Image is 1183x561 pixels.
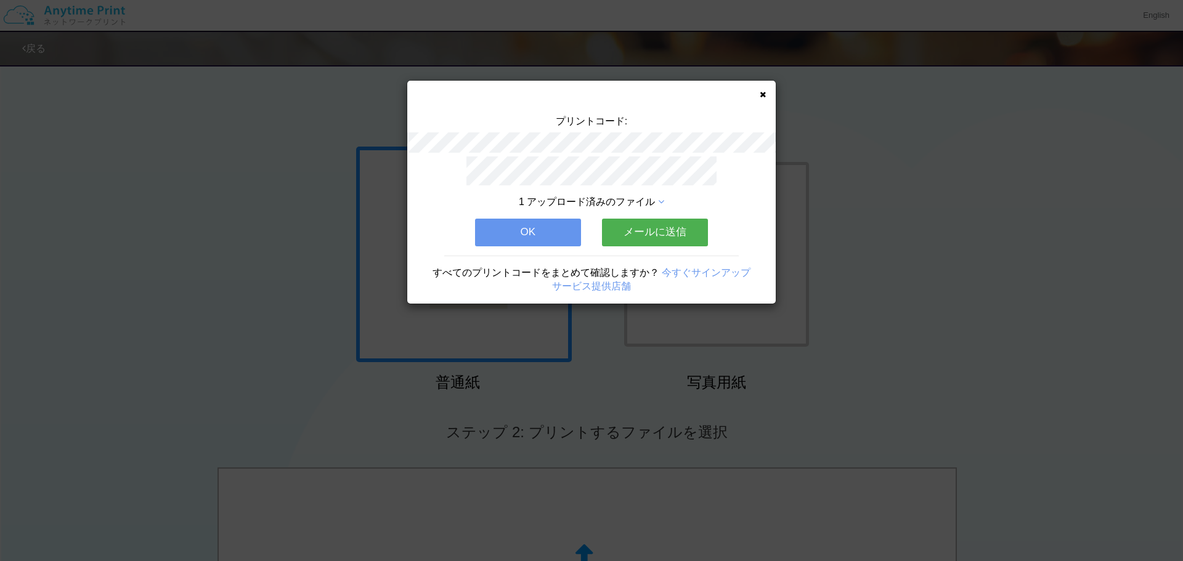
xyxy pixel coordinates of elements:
span: プリントコード: [556,116,627,126]
button: メールに送信 [602,219,708,246]
a: サービス提供店舗 [552,281,631,291]
button: OK [475,219,581,246]
a: 今すぐサインアップ [662,267,750,278]
span: すべてのプリントコードをまとめて確認しますか？ [433,267,659,278]
span: 1 アップロード済みのファイル [519,196,655,207]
